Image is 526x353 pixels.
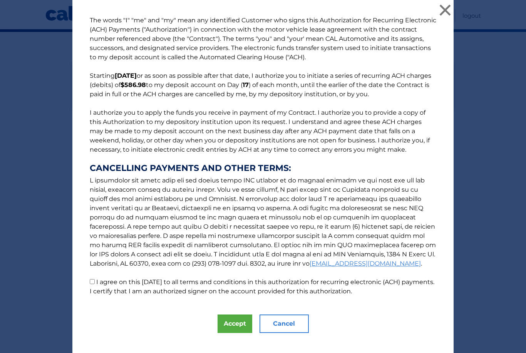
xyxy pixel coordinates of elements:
b: $586.98 [121,81,146,89]
strong: CANCELLING PAYMENTS AND OTHER TERMS: [90,164,436,173]
b: [DATE] [115,72,137,79]
a: [EMAIL_ADDRESS][DOMAIN_NAME] [310,260,421,267]
p: The words "I" "me" and "my" mean any identified Customer who signs this Authorization for Recurri... [82,16,444,296]
button: × [437,2,453,18]
button: Accept [218,315,252,333]
b: 17 [243,81,249,89]
button: Cancel [260,315,309,333]
label: I agree on this [DATE] to all terms and conditions in this authorization for recurring electronic... [90,278,434,295]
